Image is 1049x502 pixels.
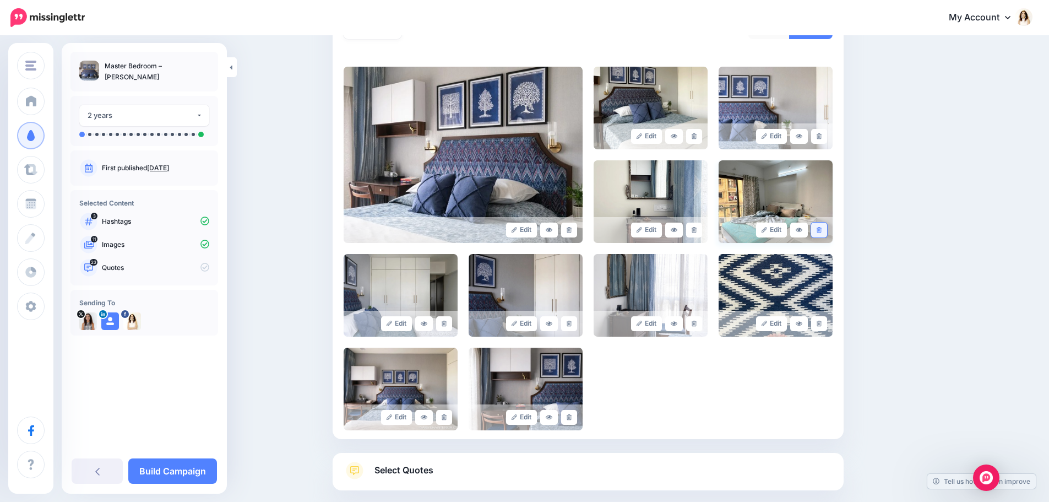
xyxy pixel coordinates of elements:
a: Edit [756,129,787,144]
div: 2 years [88,109,196,122]
img: 8LzpjWeL-22117.jpg [79,312,97,330]
img: 4473968b18218970023df989bca9ab37_large.jpg [719,67,833,149]
img: user_default_image.png [101,312,119,330]
a: Edit [506,410,537,425]
span: 3 [91,213,97,219]
img: 6e8f6ec94db25b74872fb0a4dce9368e_large.jpg [469,254,583,337]
img: bd3638ca141adb7e407964dccddcf489_large.jpg [344,254,458,337]
a: Edit [381,316,412,331]
a: My Account [938,4,1032,31]
img: Missinglettr [10,8,85,27]
h4: Selected Content [79,199,209,207]
p: Master Bedroom – [PERSON_NAME] [105,61,209,83]
p: Quotes [102,263,209,273]
a: Edit [631,316,662,331]
img: d90a889167afbba2a95f7f180e18eb78_large.jpg [344,348,458,430]
a: Edit [506,223,537,237]
span: 11 [91,236,97,242]
p: Hashtags [102,217,209,226]
h4: Sending To [79,299,209,307]
img: 9d0480c2ec2b99959811526886748fa1_large.jpg [594,160,708,243]
p: First published [102,163,209,173]
a: Edit [756,223,787,237]
a: Edit [756,316,787,331]
img: 4ebc62f06e95ae2eadb04ebec75461af_large.jpg [719,254,833,337]
a: Select Quotes [344,462,833,490]
p: Images [102,240,209,250]
button: 2 years [79,105,209,126]
a: Tell us how we can improve [927,474,1036,489]
a: Edit [631,129,662,144]
a: [DATE] [147,164,169,172]
img: 8569dda15c49232df6ffbe0ee7dc9c89_large.jpg [469,348,583,430]
a: Edit [506,316,537,331]
img: 10b08dc6149018f6c78870f70d04c638_large.jpg [594,67,708,149]
a: Edit [381,410,412,425]
span: 23 [90,259,97,266]
span: Select Quotes [374,463,433,478]
img: menu.png [25,61,36,71]
a: Edit [631,223,662,237]
div: Open Intercom Messenger [973,465,999,491]
img: 0fd54a8c46c7f96b0d57b3cb9e5a695c_large.jpg [719,160,833,243]
img: d6787a5e579cec820da9bf9b05aff5e2_large.jpg [344,67,583,243]
img: 57701d9002cd51e69eca2ec22e532bd1_large.jpg [594,254,708,337]
img: 8f99dd4536843d383aac36a13e4c69bc_thumb.jpg [79,61,99,80]
img: 20479796_1519423771450404_4084095130666208276_n-bsa32121.jpg [123,312,141,330]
